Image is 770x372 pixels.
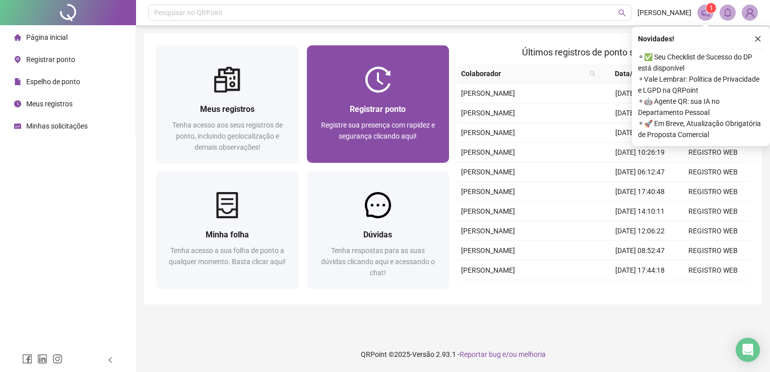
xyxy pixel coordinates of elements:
span: search [588,66,598,81]
span: Registrar ponto [26,55,75,64]
td: [DATE] 15:00:43 [604,103,677,123]
span: home [14,34,21,41]
span: Versão [412,350,434,358]
span: linkedin [37,354,47,364]
span: file [14,78,21,85]
td: [DATE] 06:12:47 [604,162,677,182]
span: Meus registros [200,104,254,114]
span: left [107,356,114,363]
td: REGISTRO WEB [677,280,750,300]
span: Página inicial [26,33,68,41]
td: [DATE] 08:52:47 [604,241,677,261]
span: [PERSON_NAME] [461,188,515,196]
span: [PERSON_NAME] [461,148,515,156]
span: [PERSON_NAME] [461,168,515,176]
sup: 1 [706,3,716,13]
span: ⚬ 🚀 Em Breve, Atualização Obrigatória de Proposta Comercial [638,118,764,140]
span: Registre sua presença com rapidez e segurança clicando aqui! [321,121,435,140]
span: notification [701,8,710,17]
span: clock-circle [14,100,21,107]
td: [DATE] 14:10:11 [604,202,677,221]
span: ⚬ ✅ Seu Checklist de Sucesso do DP está disponível [638,51,764,74]
a: Minha folhaTenha acesso a sua folha de ponto a qualquer momento. Basta clicar aqui! [156,171,299,288]
span: Tenha acesso a sua folha de ponto a qualquer momento. Basta clicar aqui! [169,246,286,266]
td: [DATE] 17:44:18 [604,261,677,280]
span: [PERSON_NAME] [461,266,515,274]
span: [PERSON_NAME] [461,207,515,215]
td: [DATE] 08:58:38 [604,84,677,103]
span: Minha folha [206,230,249,239]
span: 1 [710,5,713,12]
span: [PERSON_NAME] [637,7,691,18]
span: [PERSON_NAME] [461,227,515,235]
span: [PERSON_NAME] [461,129,515,137]
a: Meus registrosTenha acesso aos seus registros de ponto, incluindo geolocalização e demais observa... [156,45,299,163]
footer: QRPoint © 2025 - 2.93.1 - [136,337,770,372]
span: Data/Hora [604,68,659,79]
span: schedule [14,122,21,130]
td: REGISTRO WEB [677,202,750,221]
td: [DATE] 12:11:29 [604,123,677,143]
span: Colaborador [461,68,586,79]
span: Dúvidas [363,230,392,239]
td: [DATE] 14:14:47 [604,280,677,300]
span: Novidades ! [638,33,674,44]
span: Reportar bug e/ou melhoria [460,350,546,358]
span: close [754,35,761,42]
td: REGISTRO WEB [677,162,750,182]
span: search [590,71,596,77]
a: DúvidasTenha respostas para as suas dúvidas clicando aqui e acessando o chat! [307,171,450,288]
td: REGISTRO WEB [677,241,750,261]
span: Tenha respostas para as suas dúvidas clicando aqui e acessando o chat! [321,246,435,277]
span: ⚬ 🤖 Agente QR: sua IA no Departamento Pessoal [638,96,764,118]
span: [PERSON_NAME] [461,109,515,117]
span: ⚬ Vale Lembrar: Política de Privacidade e LGPD na QRPoint [638,74,764,96]
span: Registrar ponto [350,104,406,114]
span: environment [14,56,21,63]
span: facebook [22,354,32,364]
a: Registrar pontoRegistre sua presença com rapidez e segurança clicando aqui! [307,45,450,163]
td: [DATE] 10:26:19 [604,143,677,162]
td: REGISTRO WEB [677,221,750,241]
td: REGISTRO WEB [677,261,750,280]
span: [PERSON_NAME] [461,89,515,97]
span: bell [723,8,732,17]
span: Meus registros [26,100,73,108]
span: [PERSON_NAME] [461,246,515,255]
th: Data/Hora [600,64,671,84]
img: 87183 [742,5,757,20]
td: REGISTRO WEB [677,182,750,202]
td: [DATE] 12:06:22 [604,221,677,241]
td: REGISTRO WEB [677,143,750,162]
span: search [618,9,626,17]
div: Open Intercom Messenger [736,338,760,362]
span: instagram [52,354,62,364]
span: Tenha acesso aos seus registros de ponto, incluindo geolocalização e demais observações! [172,121,283,151]
span: Minhas solicitações [26,122,88,130]
td: [DATE] 17:40:48 [604,182,677,202]
span: Últimos registros de ponto sincronizados [522,47,685,57]
span: Espelho de ponto [26,78,80,86]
